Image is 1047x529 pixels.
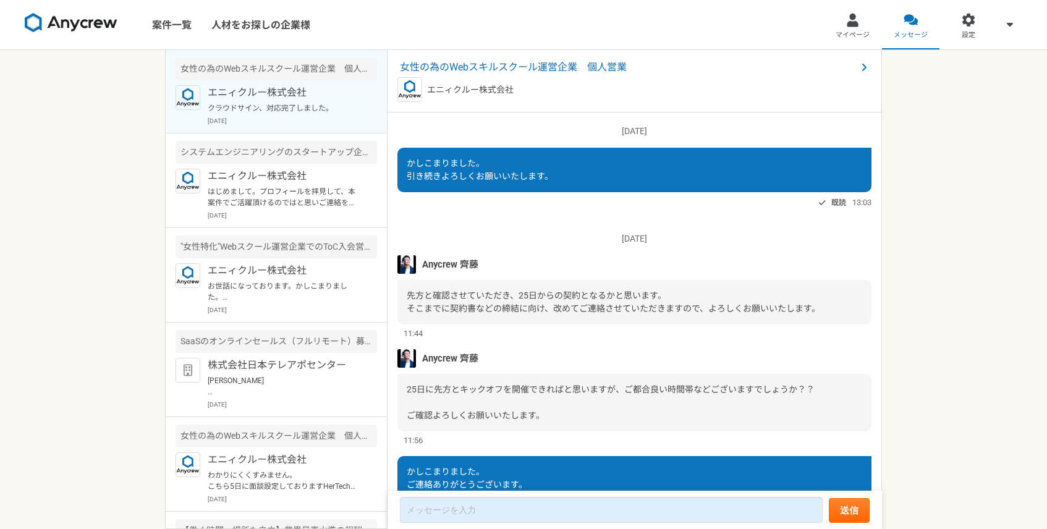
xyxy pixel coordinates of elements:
[176,358,200,383] img: default_org_logo-42cde973f59100197ec2c8e796e4974ac8490bb5b08a0eb061ff975e4574aa76.png
[407,467,536,528] span: かしこまりました。 ご連絡ありがとうございます。 25日、終日可能です。 調整よろしくお願いいたします。
[176,141,377,164] div: システムエンジニアリングのスタートアップ企業 生成AIの新規事業のセールスを募集
[836,30,870,40] span: マイページ
[208,400,377,409] p: [DATE]
[962,30,975,40] span: 設定
[894,30,928,40] span: メッセージ
[208,169,360,184] p: エニィクルー株式会社
[208,494,377,504] p: [DATE]
[176,452,200,477] img: logo_text_blue_01.png
[829,498,870,523] button: 送信
[208,470,360,492] p: わかりにくくすみません。 こちら5日に面談設定しておりますHerTech様となります。 ご確認よろしくお願いいたします。
[176,235,377,258] div: "女性特化"Webスクール運営企業でのToC入会営業（フルリモート可）
[397,349,416,368] img: S__5267474.jpg
[208,358,360,373] p: 株式会社日本テレアポセンター
[407,384,815,420] span: 25日に先方とキックオフを開催できればと思いますが、ご都合良い時間帯などございますでしょうか？？ ご確認よろしくお願いいたします。
[208,263,360,278] p: エニィクルー株式会社
[407,158,553,181] span: かしこまりました。 引き続きよろしくお願いいたします。
[208,103,360,114] p: クラウドサイン、対応完了しました。
[25,13,117,33] img: 8DqYSo04kwAAAAASUVORK5CYII=
[397,255,416,274] img: S__5267474.jpg
[404,328,423,339] span: 11:44
[176,85,200,110] img: logo_text_blue_01.png
[208,211,377,220] p: [DATE]
[176,263,200,288] img: logo_text_blue_01.png
[397,77,422,102] img: logo_text_blue_01.png
[422,258,478,271] span: Anycrew 齊藤
[208,281,360,303] p: お世話になっております。かしこまりました。 気になる案件等ございましたらお気軽にご連絡ください。 引き続きよろしくお願い致します。
[831,195,846,210] span: 既読
[400,60,857,75] span: 女性の為のWebスキルスクール運営企業 個人営業
[176,330,377,353] div: SaaSのオンラインセールス（フルリモート）募集
[208,452,360,467] p: エニィクルー株式会社
[176,169,200,193] img: logo_text_blue_01.png
[422,352,478,365] span: Anycrew 齊藤
[176,425,377,447] div: 女性の為のWebスキルスクール運営企業 個人営業（フルリモート）
[176,57,377,80] div: 女性の為のWebスキルスクール運営企業 個人営業
[208,305,377,315] p: [DATE]
[407,290,820,313] span: 先方と確認させていただき、25日からの契約となるかと思います。 そこまでに契約書などの締結に向け、改めてご連絡させていただきますので、よろしくお願いいたします。
[427,83,514,96] p: エニィクルー株式会社
[852,197,871,208] span: 13:03
[404,434,423,446] span: 11:56
[208,375,360,397] p: [PERSON_NAME] お世話になっております。 再度ご予約をいただきありがとうございます。 [DATE] 15:30 - 16:00にてご予約を確認いたしました。 メールアドレスへGoog...
[397,232,871,245] p: [DATE]
[208,116,377,125] p: [DATE]
[208,186,360,208] p: はじめまして。プロフィールを拝見して、本案件でご活躍頂けるのではと思いご連絡を差し上げました。 案件ページの内容をご確認頂き、もし条件など合致されるようでしたら是非詳細をご案内できればと思います...
[397,125,871,138] p: [DATE]
[208,85,360,100] p: エニィクルー株式会社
